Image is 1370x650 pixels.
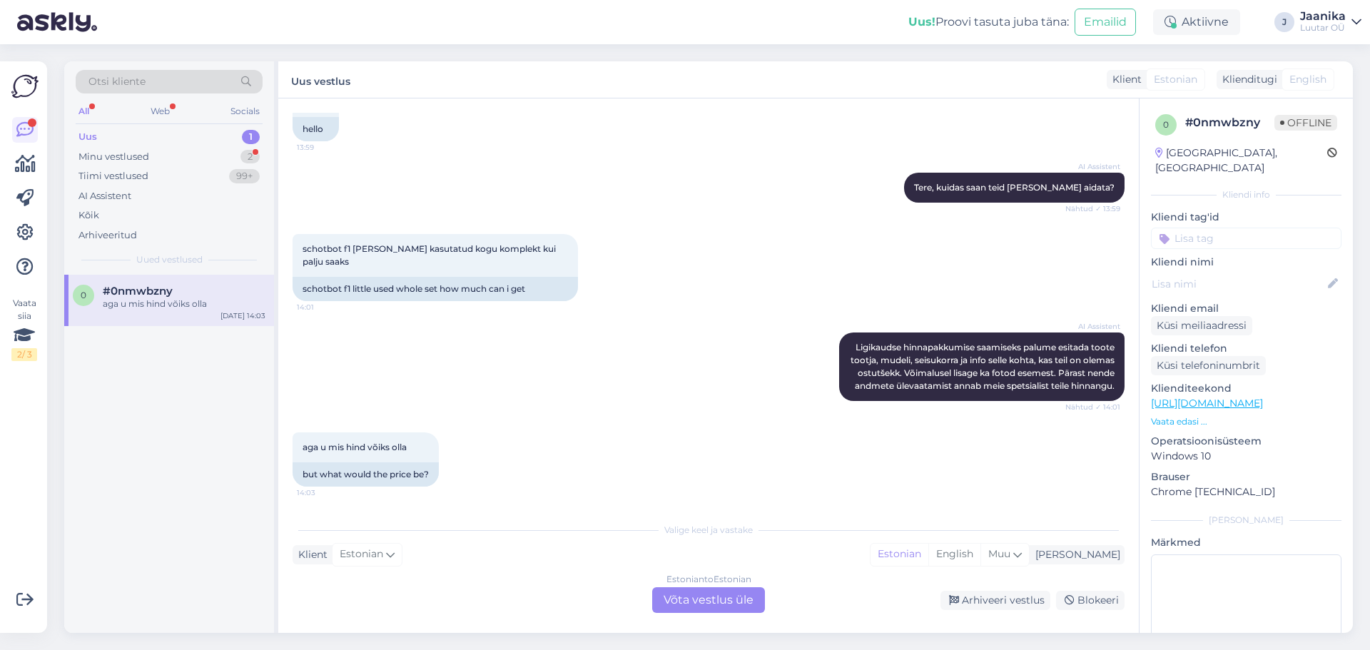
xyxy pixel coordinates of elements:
[1151,484,1341,499] p: Chrome [TECHNICAL_ID]
[229,169,260,183] div: 99+
[136,253,203,266] span: Uued vestlused
[78,189,131,203] div: AI Assistent
[78,169,148,183] div: Tiimi vestlused
[297,487,350,498] span: 14:03
[1151,188,1341,201] div: Kliendi info
[81,290,86,300] span: 0
[293,524,1125,537] div: Valige keel ja vastake
[871,544,928,565] div: Estonian
[228,102,263,121] div: Socials
[293,117,339,141] div: hello
[1065,203,1120,214] span: Nähtud ✓ 13:59
[78,228,137,243] div: Arhiveeritud
[928,544,980,565] div: English
[1151,255,1341,270] p: Kliendi nimi
[1152,276,1325,292] input: Lisa nimi
[908,14,1069,31] div: Proovi tasuta juba täna:
[1030,547,1120,562] div: [PERSON_NAME]
[1151,415,1341,428] p: Vaata edasi ...
[1151,210,1341,225] p: Kliendi tag'id
[297,302,350,313] span: 14:01
[1274,115,1337,131] span: Offline
[1151,316,1252,335] div: Küsi meiliaadressi
[1067,321,1120,332] span: AI Assistent
[1151,301,1341,316] p: Kliendi email
[78,208,99,223] div: Kõik
[78,150,149,164] div: Minu vestlused
[851,342,1117,391] span: Ligikaudse hinnapakkumise saamiseks palume esitada toote tootja, mudeli, seisukorra ja info selle...
[1151,514,1341,527] div: [PERSON_NAME]
[1153,9,1240,35] div: Aktiivne
[148,102,173,121] div: Web
[1151,449,1341,464] p: Windows 10
[303,243,558,267] span: schotbot f1 [PERSON_NAME] kasutatud kogu komplekt kui palju saaks
[11,297,37,361] div: Vaata siia
[1274,12,1294,32] div: J
[1151,228,1341,249] input: Lisa tag
[1151,341,1341,356] p: Kliendi telefon
[297,142,350,153] span: 13:59
[1151,469,1341,484] p: Brauser
[78,130,97,144] div: Uus
[103,298,265,310] div: aga u mis hind võiks olla
[652,587,765,613] div: Võta vestlus üle
[1067,161,1120,172] span: AI Assistent
[1217,72,1277,87] div: Klienditugi
[1056,591,1125,610] div: Blokeeri
[1151,397,1263,410] a: [URL][DOMAIN_NAME]
[220,310,265,321] div: [DATE] 14:03
[293,277,578,301] div: schotbot f1 little used whole set how much can i get
[242,130,260,144] div: 1
[1155,146,1327,176] div: [GEOGRAPHIC_DATA], [GEOGRAPHIC_DATA]
[908,15,935,29] b: Uus!
[303,442,407,452] span: aga u mis hind võiks olla
[1151,434,1341,449] p: Operatsioonisüsteem
[1185,114,1274,131] div: # 0nmwbzny
[103,285,173,298] span: #0nmwbzny
[293,462,439,487] div: but what would the price be?
[1151,381,1341,396] p: Klienditeekond
[291,70,350,89] label: Uus vestlus
[293,547,328,562] div: Klient
[76,102,92,121] div: All
[1151,356,1266,375] div: Küsi telefoninumbrit
[1075,9,1136,36] button: Emailid
[340,547,383,562] span: Estonian
[1300,22,1346,34] div: Luutar OÜ
[1300,11,1361,34] a: JaanikaLuutar OÜ
[988,547,1010,560] span: Muu
[940,591,1050,610] div: Arhiveeri vestlus
[1154,72,1197,87] span: Estonian
[1151,535,1341,550] p: Märkmed
[11,348,37,361] div: 2 / 3
[240,150,260,164] div: 2
[666,573,751,586] div: Estonian to Estonian
[88,74,146,89] span: Otsi kliente
[1300,11,1346,22] div: Jaanika
[1065,402,1120,412] span: Nähtud ✓ 14:01
[11,73,39,100] img: Askly Logo
[1107,72,1142,87] div: Klient
[1289,72,1326,87] span: English
[914,182,1115,193] span: Tere, kuidas saan teid [PERSON_NAME] aidata?
[1163,119,1169,130] span: 0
